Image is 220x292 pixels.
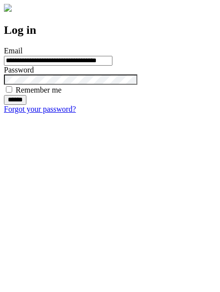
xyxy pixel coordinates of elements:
[4,4,12,12] img: logo-4e3dc11c47720685a147b03b5a06dd966a58ff35d612b21f08c02c0306f2b779.png
[4,105,76,113] a: Forgot your password?
[4,24,216,37] h2: Log in
[4,66,34,74] label: Password
[4,47,22,55] label: Email
[16,86,62,94] label: Remember me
